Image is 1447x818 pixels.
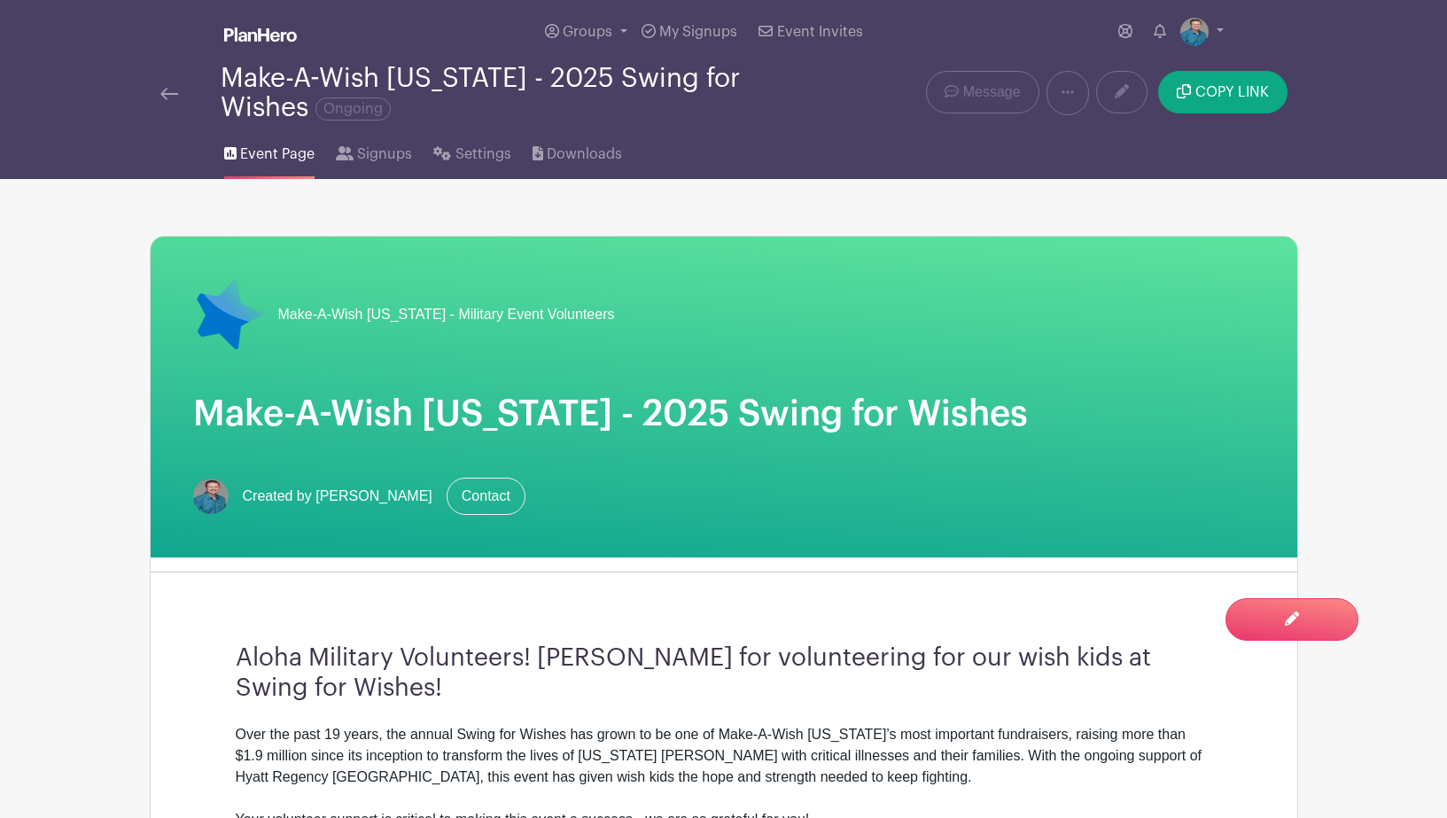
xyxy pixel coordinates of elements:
[1180,18,1209,46] img: will_phelps-312x214.jpg
[447,478,525,515] a: Contact
[1158,71,1287,113] button: COPY LINK
[357,144,412,165] span: Signups
[433,122,510,179] a: Settings
[315,97,391,121] span: Ongoing
[278,304,615,325] span: Make-A-Wish [US_STATE] - Military Event Volunteers
[243,486,432,507] span: Created by [PERSON_NAME]
[1195,85,1269,99] span: COPY LINK
[455,144,511,165] span: Settings
[240,144,315,165] span: Event Page
[777,25,863,39] span: Event Invites
[659,25,737,39] span: My Signups
[193,479,229,514] img: will_phelps-312x214.jpg
[547,144,622,165] span: Downloads
[926,71,1039,113] a: Message
[963,82,1021,103] span: Message
[563,25,612,39] span: Groups
[224,27,297,42] img: logo_white-6c42ec7e38ccf1d336a20a19083b03d10ae64f83f12c07503d8b9e83406b4c7d.svg
[533,122,622,179] a: Downloads
[160,88,178,100] img: back-arrow-29a5d9b10d5bd6ae65dc969a981735edf675c4d7a1fe02e03b50dbd4ba3cdb55.svg
[221,64,795,122] div: Make-A-Wish [US_STATE] - 2025 Swing for Wishes
[236,643,1212,703] h3: Aloha Military Volunteers! [PERSON_NAME] for volunteering for our wish kids at Swing for Wishes!
[193,393,1255,435] h1: Make-A-Wish [US_STATE] - 2025 Swing for Wishes
[336,122,412,179] a: Signups
[224,122,315,179] a: Event Page
[193,279,264,350] img: 18-blue-star-png-image.png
